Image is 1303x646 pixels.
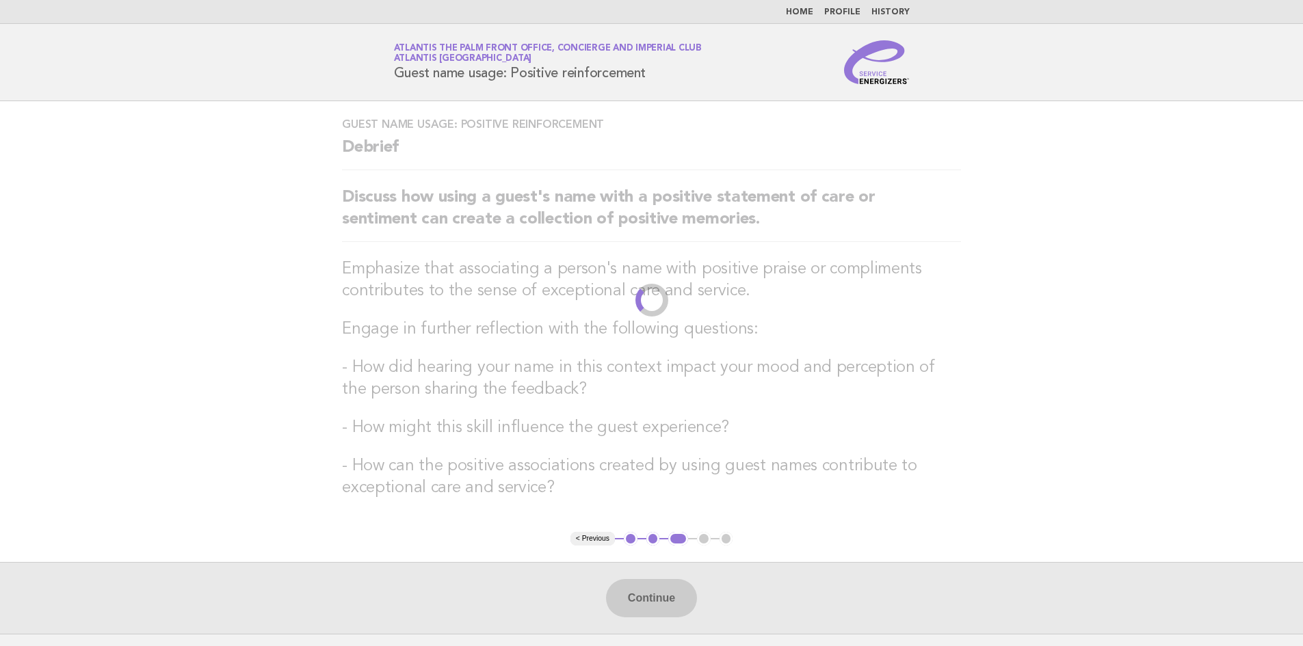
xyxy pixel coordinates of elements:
[342,187,961,242] h2: Discuss how using a guest's name with a positive statement of care or sentiment can create a coll...
[786,8,813,16] a: Home
[342,455,961,499] h3: - How can the positive associations created by using guest names contribute to exceptional care a...
[342,417,961,439] h3: - How might this skill influence the guest experience?
[342,258,961,302] h3: Emphasize that associating a person's name with positive praise or compliments contributes to the...
[394,44,702,80] h1: Guest name usage: Positive reinforcement
[871,8,910,16] a: History
[844,40,910,84] img: Service Energizers
[342,357,961,401] h3: - How did hearing your name in this context impact your mood and perception of the person sharing...
[394,55,532,64] span: Atlantis [GEOGRAPHIC_DATA]
[342,118,961,131] h3: Guest name usage: Positive reinforcement
[394,44,702,63] a: Atlantis The Palm Front Office, Concierge and Imperial ClubAtlantis [GEOGRAPHIC_DATA]
[342,137,961,170] h2: Debrief
[824,8,860,16] a: Profile
[342,319,961,340] h3: Engage in further reflection with the following questions:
